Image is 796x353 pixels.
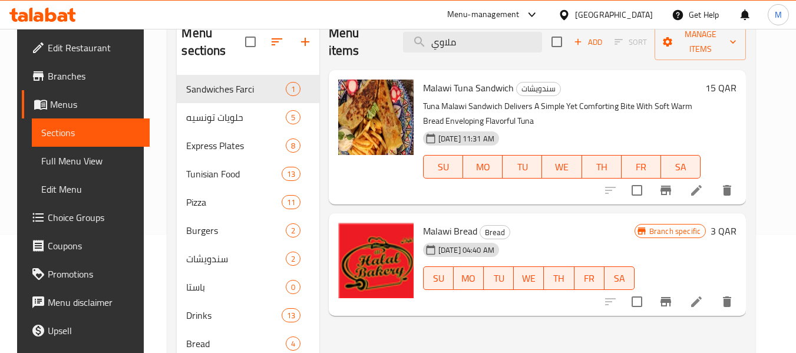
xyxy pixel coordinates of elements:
span: Menu disclaimer [48,295,141,309]
span: Tunisian Food [186,167,281,181]
span: [DATE] 11:31 AM [434,133,499,144]
span: 13 [282,310,300,321]
div: items [282,167,300,181]
span: Edit Restaurant [48,41,141,55]
div: حلويات تونسيه5 [177,103,319,131]
button: FR [622,155,661,179]
span: سندويشات [517,82,560,95]
div: باستا0 [177,273,319,301]
span: 13 [282,169,300,180]
span: SU [428,270,449,287]
span: Select section first [607,33,655,51]
button: delete [713,288,741,316]
div: items [286,223,300,237]
button: WE [514,266,544,290]
span: Branches [48,69,141,83]
a: Branches [22,62,150,90]
a: Upsell [22,316,150,345]
span: باستا [186,280,285,294]
span: FR [579,270,600,287]
span: 5 [286,112,300,123]
div: Sandwiches Farci [186,82,285,96]
span: 0 [286,282,300,293]
button: Add section [291,28,319,56]
span: TH [549,270,569,287]
button: SA [661,155,701,179]
div: items [282,195,300,209]
span: Manage items [664,27,736,57]
span: Sections [41,126,141,140]
h6: 15 QAR [705,80,736,96]
span: WE [518,270,539,287]
a: Edit menu item [689,183,703,197]
button: Manage items [655,24,746,60]
div: items [286,138,300,153]
div: Pizza11 [177,188,319,216]
span: 11 [282,197,300,208]
span: TU [488,270,509,287]
a: Edit Restaurant [22,34,150,62]
span: MO [458,270,479,287]
div: items [286,280,300,294]
button: Add [569,33,607,51]
span: SU [428,159,458,176]
span: SA [666,159,696,176]
input: search [403,32,542,52]
span: Branch specific [645,226,705,237]
a: Menus [22,90,150,118]
span: FR [626,159,656,176]
div: [GEOGRAPHIC_DATA] [575,8,653,21]
span: سندويشات [186,252,285,266]
span: 4 [286,338,300,349]
button: SU [423,266,454,290]
span: Pizza [186,195,281,209]
a: Menu disclaimer [22,288,150,316]
span: Select to update [625,178,649,203]
button: FR [574,266,605,290]
h2: Menu items [329,24,389,60]
span: Express Plates [186,138,285,153]
img: Malawi Tuna Sandwich [338,80,414,155]
div: Drinks13 [177,301,319,329]
div: items [286,252,300,266]
span: Add item [569,33,607,51]
span: Drinks [186,308,281,322]
button: TH [582,155,622,179]
span: Coupons [48,239,141,253]
button: TU [484,266,514,290]
div: items [282,308,300,322]
span: TH [587,159,617,176]
span: TU [507,159,537,176]
button: MO [463,155,503,179]
button: TH [544,266,574,290]
span: Select all sections [238,29,263,54]
span: Malawi Tuna Sandwich [423,79,514,97]
div: items [286,110,300,124]
span: Bread [480,226,510,239]
div: Bread [480,225,510,239]
h6: 3 QAR [711,223,736,239]
span: Select to update [625,289,649,314]
span: Choice Groups [48,210,141,225]
div: سندويشات2 [177,245,319,273]
div: سندويشات [516,82,561,96]
img: Malawi Bread [338,223,414,298]
span: Add [572,35,604,49]
span: Select section [544,29,569,54]
span: MO [468,159,498,176]
span: 1 [286,84,300,95]
div: Tunisian Food13 [177,160,319,188]
span: Full Menu View [41,154,141,168]
span: 2 [286,253,300,265]
button: Branch-specific-item [652,288,680,316]
span: SA [609,270,630,287]
span: Menus [50,97,141,111]
span: حلويات تونسيه [186,110,285,124]
div: Sandwiches Farci1 [177,75,319,103]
